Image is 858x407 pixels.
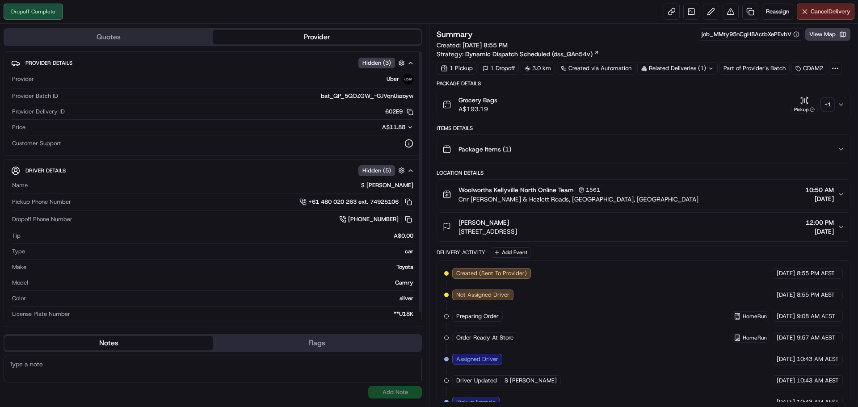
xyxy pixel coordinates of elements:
span: 12:00 PM [806,218,834,227]
div: Created via Automation [557,62,635,75]
a: +61 480 020 263 ext. 74925106 [299,197,413,207]
button: Driver DetailsHidden (5) [11,163,414,178]
span: 10:43 AM AEST [797,398,839,406]
span: Pickup Phone Number [12,198,71,206]
div: car [29,248,413,256]
span: [PERSON_NAME] [458,218,509,227]
span: Dropoff Phone Number [12,215,72,223]
div: 1 Pickup [437,62,477,75]
span: Assigned Driver [456,355,498,363]
div: A$0.00 [24,232,413,240]
img: 1736555255976-a54dd68f-1ca7-489b-9aae-adbdc363a1c4 [9,85,25,101]
a: 💻API Documentation [72,126,147,142]
span: Pickup Enroute [456,398,496,406]
span: [DATE] [777,334,795,342]
span: [STREET_ADDRESS] [458,227,517,236]
span: Price [12,123,25,131]
span: Name [12,181,28,189]
span: 1561 [586,186,600,193]
span: Driver Details [25,167,66,174]
a: Dynamic Dispatch Scheduled (dss_QAn54v) [465,50,599,59]
button: Quotes [4,30,213,44]
span: S [PERSON_NAME] [505,377,557,385]
span: A$11.88 [382,123,405,131]
img: uber-new-logo.jpeg [403,74,413,84]
span: Grocery Bags [458,96,497,105]
span: Package Items ( 1 ) [458,145,511,154]
span: Not Assigned Driver [456,291,509,299]
button: Flags [213,336,421,350]
div: We're available if you need us! [30,94,113,101]
a: Powered byPylon [63,151,108,158]
button: Hidden (5) [358,165,407,176]
div: CDAM2 [791,62,827,75]
div: Delivery Activity [437,249,485,256]
button: Start new chat [152,88,163,99]
div: Pickup [791,106,818,113]
span: 10:50 AM [805,185,834,194]
a: 📗Knowledge Base [5,126,72,142]
div: Toyota [30,263,413,271]
button: Hidden (3) [358,57,407,68]
button: Pickup [791,96,818,113]
button: Package Items (1) [437,135,850,164]
button: Pickup+1 [791,96,834,113]
button: Provider DetailsHidden (3) [11,55,414,70]
span: [DATE] 8:55 PM [463,41,508,49]
div: 1 Dropoff [479,62,519,75]
button: job_MMty95nCgH8ActbXePEvbV [702,30,799,38]
span: 9:57 AM AEST [797,334,835,342]
span: Order Ready At Store [456,334,513,342]
button: Add Event [491,247,530,258]
span: 9:08 AM AEST [797,312,835,320]
span: Dynamic Dispatch Scheduled (dss_QAn54v) [465,50,593,59]
div: Location Details [437,169,850,176]
div: 3.0 km [521,62,555,75]
button: Grocery BagsA$193.19Pickup+1 [437,90,850,119]
p: Welcome 👋 [9,36,163,50]
span: Make [12,263,26,271]
span: Hidden ( 5 ) [362,167,391,175]
span: bat_QP_5QOZGW_-GJVqnUszoyw [321,92,413,100]
a: [PHONE_NUMBER] [339,214,413,224]
button: Reassign [762,4,793,20]
button: [PERSON_NAME][STREET_ADDRESS]12:00 PM[DATE] [437,213,850,241]
span: Model [12,279,28,287]
span: Created: [437,41,508,50]
span: 8:55 PM AEST [797,269,835,277]
span: [DATE] [805,194,834,203]
div: Strategy: [437,50,599,59]
div: Items Details [437,125,850,132]
span: [DATE] [777,312,795,320]
span: HomeRun [743,313,767,320]
span: [PHONE_NUMBER] [348,215,399,223]
span: Pylon [89,151,108,158]
span: A$193.19 [458,105,497,113]
img: Nash [9,9,27,27]
span: Tip [12,232,21,240]
span: Provider [12,75,34,83]
button: Woolworths Kellyville North Online Team1561Cnr [PERSON_NAME] & Hezlett Roads, [GEOGRAPHIC_DATA], ... [437,180,850,209]
input: Clear [23,58,147,67]
div: S [PERSON_NAME] [31,181,413,189]
span: Knowledge Base [18,130,68,138]
span: Color [12,294,26,302]
h3: Summary [437,30,473,38]
button: Notes [4,336,213,350]
span: Cnr [PERSON_NAME] & Hezlett Roads, [GEOGRAPHIC_DATA], [GEOGRAPHIC_DATA] [458,195,698,204]
span: Created (Sent To Provider) [456,269,527,277]
button: 602E9 [385,108,413,116]
span: [DATE] [806,227,834,236]
span: Provider Delivery ID [12,108,65,116]
span: Preparing Order [456,312,499,320]
div: 💻 [76,130,83,138]
span: Uber [387,75,399,83]
div: Camry [32,279,413,287]
span: Provider Details [25,59,72,67]
button: CancelDelivery [797,4,854,20]
span: +61 480 020 263 ext. 74925106 [308,198,399,206]
span: [DATE] [777,398,795,406]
